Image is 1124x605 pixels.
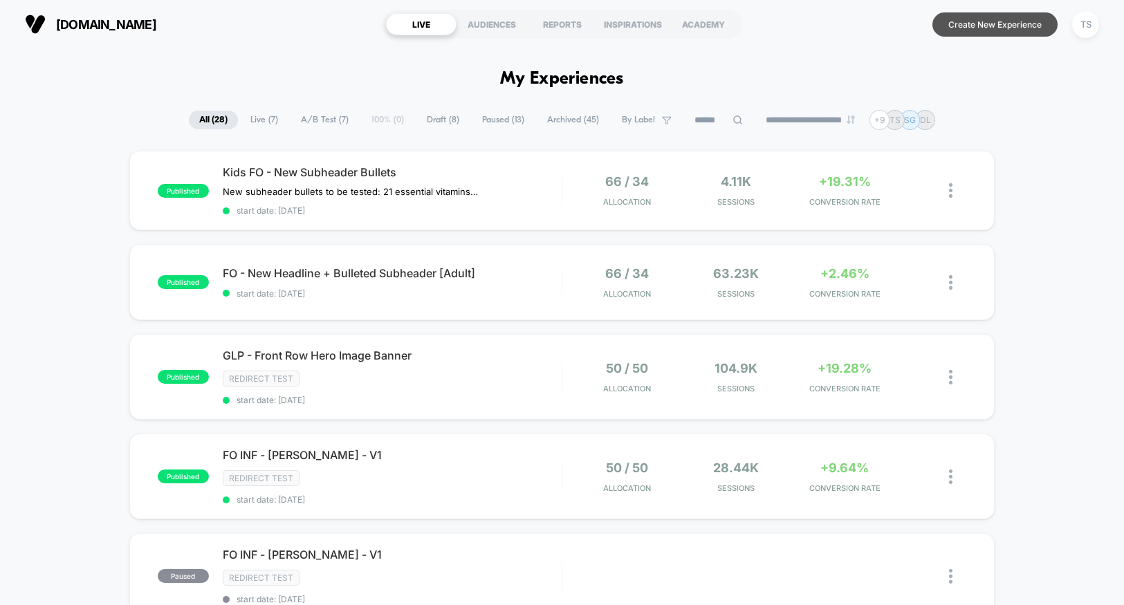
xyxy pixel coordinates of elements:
span: Archived ( 45 ) [537,111,609,129]
span: 66 / 34 [605,174,649,189]
span: start date: [DATE] [223,494,562,505]
span: 63.23k [713,266,759,281]
span: Sessions [685,483,787,493]
span: 28.44k [713,460,759,475]
img: Visually logo [25,14,46,35]
span: FO INF - [PERSON_NAME] - V1 [223,548,562,561]
span: +19.28% [818,361,872,375]
span: FO INF - [PERSON_NAME] - V1 [223,448,562,462]
span: Kids FO - New Subheader Bullets [223,165,562,179]
span: published [158,184,209,198]
span: Redirect Test [223,470,300,486]
span: A/B Test ( 7 ) [291,111,359,129]
span: 4.11k [721,174,751,189]
span: +19.31% [819,174,871,189]
span: 104.9k [715,361,757,375]
span: published [158,469,209,483]
p: DL [920,115,931,125]
span: published [158,275,209,289]
span: All ( 28 ) [189,111,238,129]
button: Create New Experience [932,12,1058,37]
span: start date: [DATE] [223,395,562,405]
span: +2.46% [820,266,869,281]
span: Allocation [603,384,651,393]
span: FO - New Headline + Bulleted Subheader [Adult] [223,266,562,280]
span: published [158,370,209,384]
span: CONVERSION RATE [794,289,896,299]
span: Sessions [685,289,787,299]
span: +9.64% [820,460,869,475]
span: start date: [DATE] [223,288,562,299]
div: + 9 [869,110,890,130]
span: Draft ( 8 ) [416,111,470,129]
p: SG [904,115,916,125]
img: close [949,569,952,584]
span: Live ( 7 ) [240,111,288,129]
span: paused [158,569,209,583]
img: end [847,115,855,124]
span: CONVERSION RATE [794,197,896,207]
img: close [949,275,952,290]
span: Redirect Test [223,371,300,387]
span: New subheader bullets to be tested: 21 essential vitamins from 100% organic fruits & veggiesSuppo... [223,186,479,197]
span: By Label [622,115,655,125]
span: start date: [DATE] [223,205,562,216]
span: start date: [DATE] [223,594,562,604]
span: Paused ( 13 ) [472,111,535,129]
span: CONVERSION RATE [794,483,896,493]
div: REPORTS [527,13,598,35]
span: CONVERSION RATE [794,384,896,393]
span: Allocation [603,483,651,493]
button: [DOMAIN_NAME] [21,13,160,35]
span: Redirect Test [223,570,300,586]
span: 50 / 50 [606,460,648,475]
div: TS [1072,11,1099,38]
span: Sessions [685,384,787,393]
span: GLP - Front Row Hero Image Banner [223,348,562,362]
h1: My Experiences [500,69,624,89]
span: Allocation [603,197,651,207]
p: TS [890,115,901,125]
button: TS [1068,10,1103,39]
span: 50 / 50 [606,361,648,375]
div: AUDIENCES [457,13,527,35]
img: close [949,183,952,198]
span: [DOMAIN_NAME] [56,17,156,32]
img: close [949,370,952,384]
img: close [949,469,952,484]
div: LIVE [386,13,457,35]
span: Sessions [685,197,787,207]
div: ACADEMY [668,13,739,35]
span: Allocation [603,289,651,299]
div: INSPIRATIONS [598,13,668,35]
span: 66 / 34 [605,266,649,281]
